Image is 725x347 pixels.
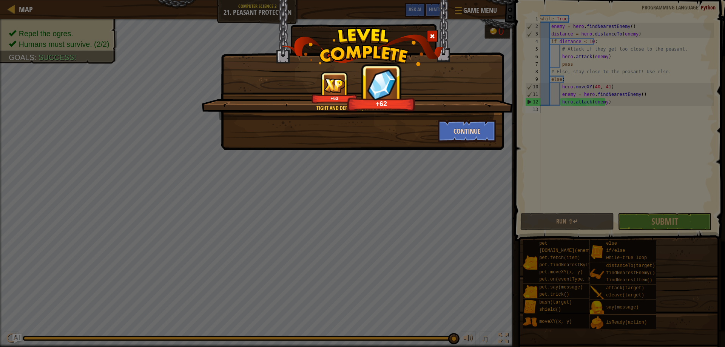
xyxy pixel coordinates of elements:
[363,66,400,102] img: reward_icon_gems.png
[313,96,356,101] div: +63
[282,28,444,66] img: level_complete.png
[238,104,476,112] div: Tight and defensive, that's the key.
[324,78,345,93] img: reward_icon_xp.png
[349,99,413,108] div: +62
[438,120,497,142] button: Continue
